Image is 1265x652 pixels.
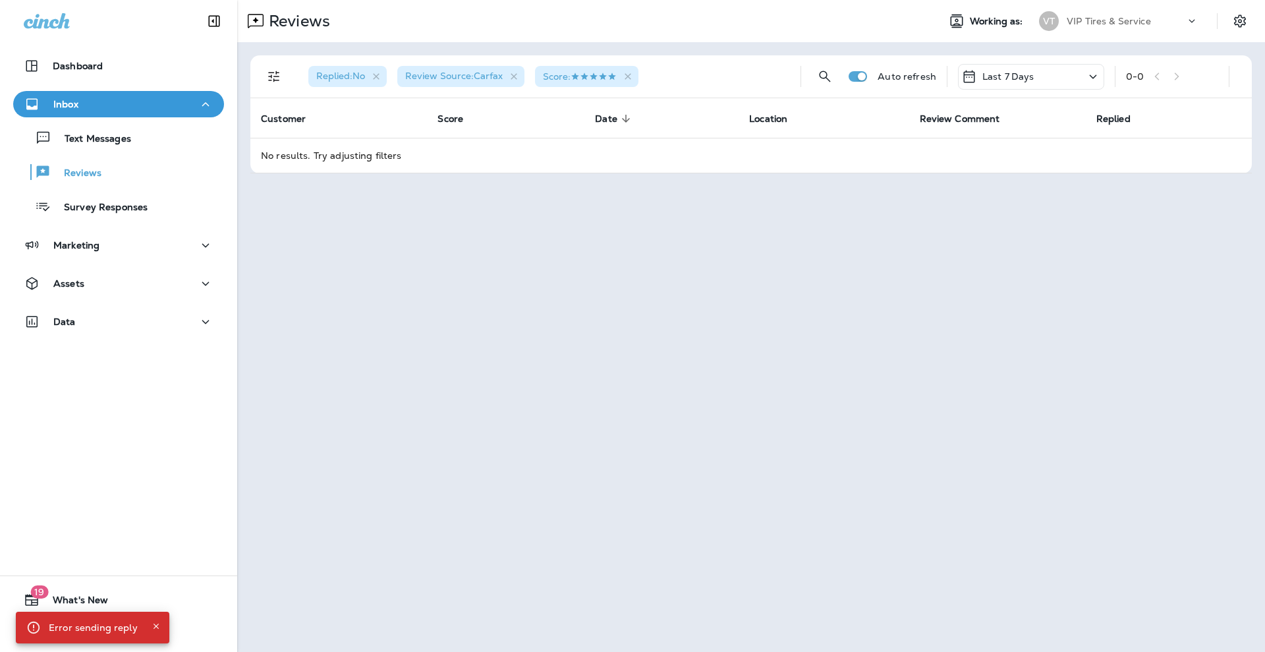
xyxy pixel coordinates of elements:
[196,8,233,34] button: Collapse Sidebar
[13,618,224,645] button: Support
[308,66,387,87] div: Replied:No
[261,63,287,90] button: Filters
[595,113,617,125] span: Date
[261,113,323,125] span: Customer
[920,113,1000,125] span: Review Comment
[812,63,838,90] button: Search Reviews
[13,53,224,79] button: Dashboard
[595,113,634,125] span: Date
[1096,113,1131,125] span: Replied
[405,70,503,82] span: Review Source : Carfax
[51,202,148,214] p: Survey Responses
[13,232,224,258] button: Marketing
[1067,16,1151,26] p: VIP Tires & Service
[13,270,224,297] button: Assets
[40,595,108,610] span: What's New
[1126,71,1144,82] div: 0 - 0
[53,61,103,71] p: Dashboard
[749,113,787,125] span: Location
[250,138,1252,173] td: No results. Try adjusting filters
[543,71,617,82] span: Score :
[30,585,48,599] span: 19
[970,16,1026,27] span: Working as:
[53,316,76,327] p: Data
[1039,11,1059,31] div: VT
[982,71,1034,82] p: Last 7 Days
[148,618,164,634] button: Close
[13,193,224,220] button: Survey Responses
[920,113,1017,125] span: Review Comment
[535,66,638,87] div: Score:5 Stars
[51,167,101,180] p: Reviews
[53,278,84,289] p: Assets
[53,99,78,109] p: Inbox
[13,124,224,152] button: Text Messages
[53,240,99,251] p: Marketing
[51,133,131,146] p: Text Messages
[264,11,330,31] p: Reviews
[1096,113,1148,125] span: Replied
[437,113,480,125] span: Score
[261,113,306,125] span: Customer
[13,309,224,335] button: Data
[316,70,365,82] span: Replied : No
[49,616,138,639] div: Error sending reply
[397,66,524,87] div: Review Source:Carfax
[437,113,463,125] span: Score
[1228,9,1252,33] button: Settings
[13,158,224,186] button: Reviews
[13,91,224,117] button: Inbox
[13,587,224,613] button: 19What's New
[749,113,804,125] span: Location
[878,71,936,82] p: Auto refresh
